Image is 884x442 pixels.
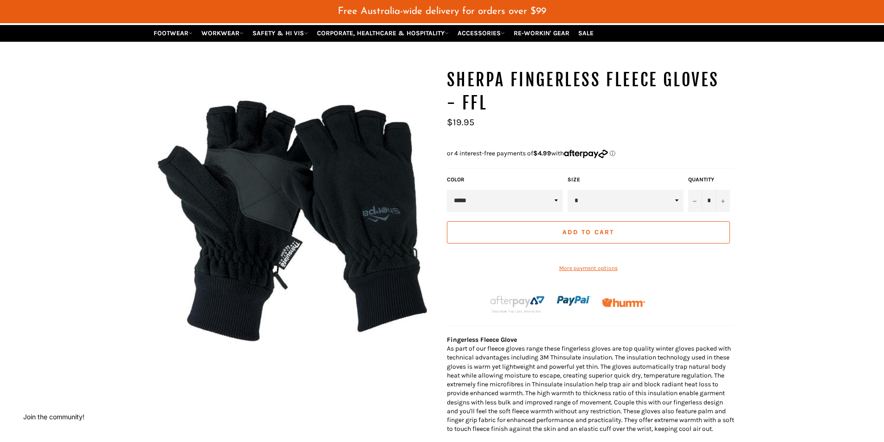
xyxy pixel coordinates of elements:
[150,69,438,356] img: SHERPA Fingerless Fleece Gloves - Workin Gear
[568,176,684,184] label: Size
[688,190,702,212] button: Reduce item quantity by one
[338,6,546,16] span: Free Australia-wide delivery for orders over $99
[447,336,517,344] strong: Fingerless Fleece Glove
[574,25,597,41] a: SALE
[249,25,312,41] a: SAFETY & HI VIS
[602,298,645,307] img: Humm_core_logo_RGB-01_300x60px_small_195d8312-4386-4de7-b182-0ef9b6303a37.png
[23,413,84,421] button: Join the community!
[447,264,730,272] a: More payment options
[447,221,730,243] button: Add to Cart
[150,25,196,41] a: FOOTWEAR
[198,25,247,41] a: WORKWEAR
[688,176,730,184] label: Quantity
[454,25,509,41] a: ACCESSORIES
[716,190,730,212] button: Increase item quantity by one
[447,176,563,184] label: Color
[510,25,573,41] a: RE-WORKIN' GEAR
[313,25,452,41] a: CORPORATE, HEALTHCARE & HOSPITALITY
[489,294,546,314] img: Afterpay-Logo-on-dark-bg_large.png
[447,69,735,115] h1: SHERPA Fingerless Fleece Gloves - FFL
[562,228,614,236] span: Add to Cart
[447,117,474,128] span: $19.95
[557,283,591,318] img: paypal.png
